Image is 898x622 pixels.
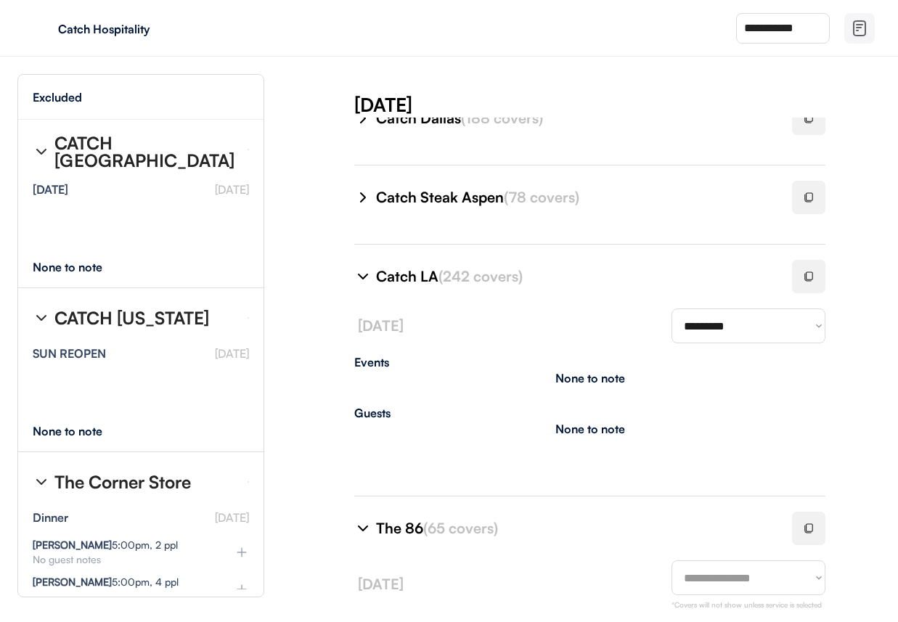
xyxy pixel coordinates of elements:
font: [DATE] [358,316,404,335]
font: (65 covers) [423,519,498,537]
img: plus%20%281%29.svg [234,582,249,597]
img: plus%20%281%29.svg [234,545,249,560]
font: [DATE] [215,182,249,197]
div: Catch LA [376,266,775,287]
div: Events [354,356,825,368]
img: chevron-right%20%281%29.svg [33,143,50,160]
div: None to note [33,425,129,437]
div: Catch Hospitality [58,23,241,35]
img: chevron-right%20%281%29.svg [33,309,50,327]
div: Excluded [33,91,82,103]
div: No guest notes [33,555,211,565]
div: Catch Steak Aspen [376,187,775,208]
img: chevron-right%20%281%29.svg [33,473,50,491]
font: (78 covers) [504,188,579,206]
font: [DATE] [215,346,249,361]
div: The Corner Store [54,473,191,491]
div: Dinner [33,512,68,523]
strong: [PERSON_NAME] [33,576,112,588]
div: None to note [33,261,129,273]
img: yH5BAEAAAAALAAAAAABAAEAAAIBRAA7 [29,17,52,40]
font: (242 covers) [438,267,523,285]
font: (188 covers) [461,109,543,127]
strong: [PERSON_NAME] [33,539,112,551]
img: chevron-right%20%281%29.svg [354,110,372,127]
div: The 86 [376,518,775,539]
img: file-02.svg [851,20,868,37]
div: SUN REOPEN [33,348,106,359]
div: Catch Dallas [376,108,775,128]
img: chevron-right%20%281%29.svg [354,268,372,285]
div: [DATE] [33,184,68,195]
div: None to note [555,372,625,384]
div: CATCH [GEOGRAPHIC_DATA] [54,134,236,169]
div: CATCH [US_STATE] [54,309,209,327]
div: 5:00pm, 4 ppl [33,577,179,587]
font: *Covers will not show unless service is selected [672,600,822,609]
img: chevron-right%20%281%29.svg [354,520,372,537]
div: Guests [354,407,825,419]
font: [DATE] [358,575,404,593]
font: [DATE] [215,510,249,525]
div: [DATE] [354,91,898,118]
img: chevron-right%20%281%29.svg [354,189,372,206]
div: 5:00pm, 2 ppl [33,540,178,550]
div: None to note [555,423,625,435]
